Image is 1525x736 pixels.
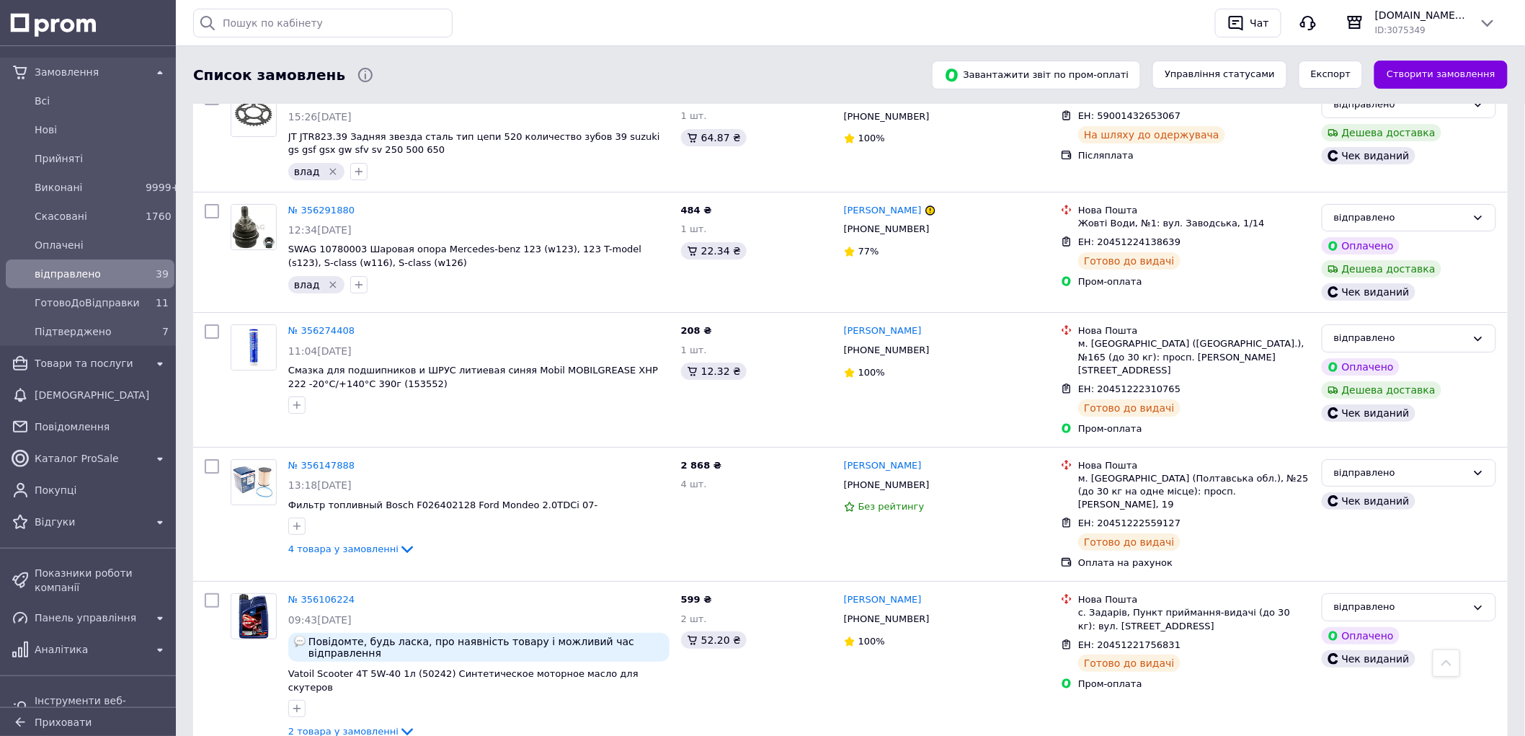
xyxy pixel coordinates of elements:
span: 100% [858,133,885,143]
a: [PERSON_NAME] [844,324,922,338]
div: Нова Пошта [1078,204,1310,217]
span: ЕН: 20451222310765 [1078,383,1181,394]
span: Замовлення [35,65,146,79]
span: [DEMOGRAPHIC_DATA] [35,388,169,402]
a: Фото товару [231,324,277,371]
span: 39 [156,268,169,280]
div: відправлено [1334,97,1467,112]
div: Чек виданий [1322,147,1415,164]
span: Товари та послуги [35,356,146,371]
div: Пром-оплата [1078,678,1310,691]
button: Експорт [1299,61,1364,89]
div: Дешева доставка [1322,260,1441,278]
div: Оплачено [1322,237,1400,254]
span: ЕН: 20451221756831 [1078,639,1181,650]
img: Фото товару [231,205,276,249]
a: № 356291880 [288,205,355,216]
div: Оплачено [1322,358,1400,376]
img: Фото товару [231,466,276,498]
a: 4 товара у замовленні [288,544,416,554]
div: Готово до видачі [1078,655,1181,672]
span: 11 [156,297,169,309]
div: Нова Пошта [1078,324,1310,337]
span: 15:26[DATE] [288,111,352,123]
span: 2 шт. [681,613,707,624]
a: № 356106224 [288,594,355,605]
span: Фильтр топливный Bosch F026402128 Ford Mondeo 2.0TDCi 07- [288,500,597,510]
a: Смазка для подшипников и ШРУС литиевая синяя Mobil MOBILGREASE XHP 222 -20°C/+140°C 390г (153552) [288,365,658,389]
span: [PHONE_NUMBER] [844,345,930,355]
span: 1760 [146,210,172,222]
span: Оплачені [35,238,169,252]
span: 11:04[DATE] [288,345,352,357]
a: [PERSON_NAME] [844,204,922,218]
div: Чек виданий [1322,283,1415,301]
input: Пошук по кабінету [193,9,453,37]
img: Фото товару [231,99,276,129]
span: [DOMAIN_NAME] Авто-витратні матеріали [1375,8,1467,22]
div: Оплачено [1322,627,1400,644]
button: Управління статусами [1152,61,1287,89]
span: 1 шт. [681,110,707,121]
a: [PERSON_NAME] [844,459,922,473]
div: Дешева доставка [1322,124,1441,141]
span: 09:43[DATE] [288,614,352,626]
span: ГотовоДоВідправки [35,296,140,310]
div: відправлено [1334,600,1467,615]
span: ID: 3075349 [1375,25,1426,35]
div: Чат [1248,12,1272,34]
span: Інструменти веб-майстра та SEO [35,693,146,722]
span: ЕН: 20451222559127 [1078,518,1181,528]
div: відправлено [1334,331,1467,346]
div: Оплата на рахунок [1078,557,1310,569]
span: 208 ₴ [681,325,712,336]
img: Фото товару [231,325,276,370]
span: Без рейтингу [858,501,925,512]
span: 4 шт. [681,479,707,489]
a: Фото товару [231,204,277,250]
button: Завантажити звіт по пром-оплаті [932,61,1141,89]
div: Пром-оплата [1078,422,1310,435]
span: Нові [35,123,169,137]
a: № 356147888 [288,460,355,471]
span: 1 шт. [681,223,707,234]
div: На шляху до одержувача [1078,126,1225,143]
img: :speech_balloon: [294,636,306,647]
div: Готово до видачі [1078,252,1181,270]
span: [PHONE_NUMBER] [844,111,930,122]
span: 2 868 ₴ [681,460,721,471]
span: влад [294,166,319,177]
svg: Видалити мітку [327,279,339,291]
div: Нова Пошта [1078,593,1310,606]
span: 599 ₴ [681,594,712,605]
a: Фото товару [231,593,277,639]
div: 12.32 ₴ [681,363,747,380]
a: [PERSON_NAME] [844,593,922,607]
span: [PHONE_NUMBER] [844,613,930,624]
span: відправлено [35,267,140,281]
span: 100% [858,636,885,647]
span: 7 [162,326,169,337]
a: № 356274408 [288,325,355,336]
span: Відгуки [35,515,146,529]
span: Повідомте, будь ласка, про наявність товару і можливий час відправлення [308,636,664,659]
a: JT JTR823.39 Задняя звезда сталь тип цепи 520 количество зубов 39 suzuki gs gsf gsx gw sfv sv 250... [288,131,660,156]
span: 484 ₴ [681,205,712,216]
div: м. [GEOGRAPHIC_DATA] ([GEOGRAPHIC_DATA].), №165 (до 30 кг): просп. [PERSON_NAME][STREET_ADDRESS] [1078,337,1310,377]
span: Виконані [35,180,140,195]
div: Післяплата [1078,149,1310,162]
span: [PHONE_NUMBER] [844,223,930,234]
span: влад [294,279,319,291]
span: Скасовані [35,209,140,223]
span: 12:34[DATE] [288,224,352,236]
span: [PHONE_NUMBER] [844,479,930,490]
div: Чек виданий [1322,404,1415,422]
div: Жовті Води, №1: вул. Заводська, 1/14 [1078,217,1310,230]
a: Vatoil Scooter 4T 5W-40 1л (50242) Синтетическое моторное масло для скутеров [288,668,639,693]
span: Панель управління [35,611,146,625]
span: Всi [35,94,169,108]
div: відправлено [1334,466,1467,481]
div: 22.34 ₴ [681,242,747,260]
